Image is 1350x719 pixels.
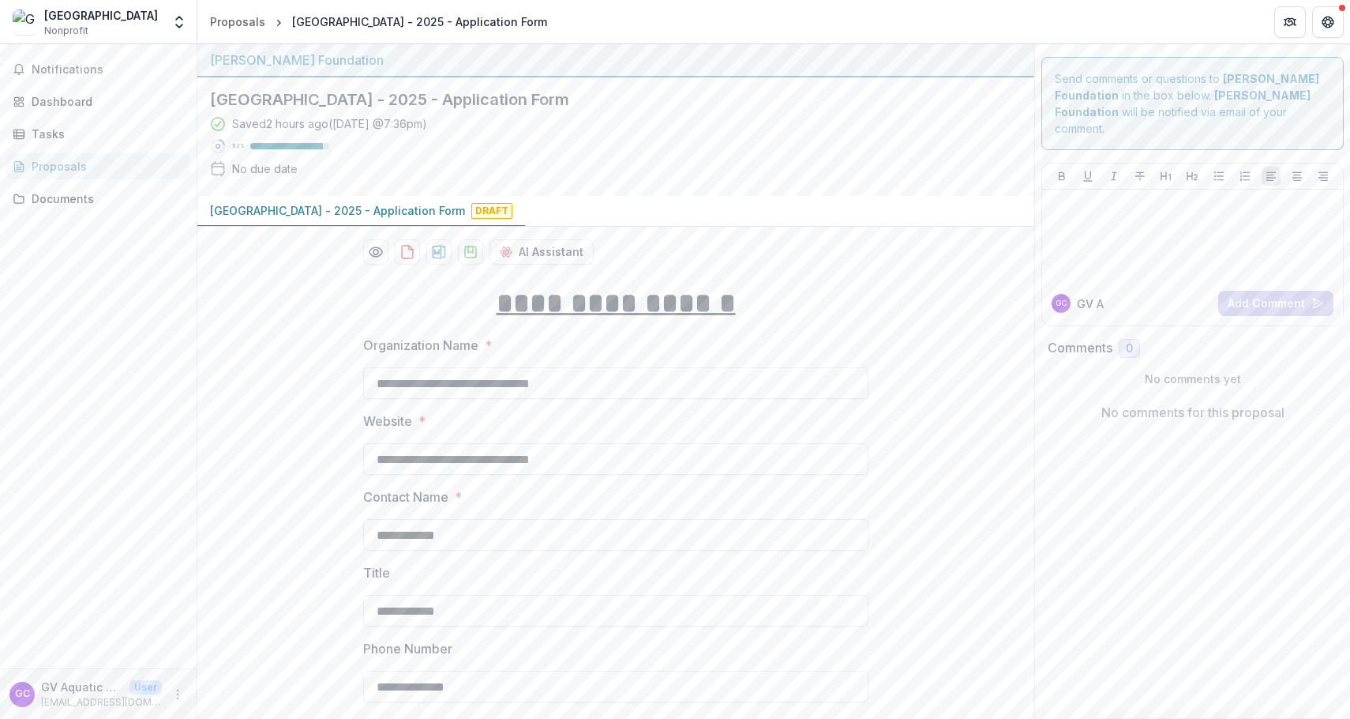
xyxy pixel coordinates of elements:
[1101,403,1284,422] p: No comments for this proposal
[1131,167,1149,186] button: Strike
[1183,167,1202,186] button: Heading 2
[1209,167,1228,186] button: Bullet List
[363,563,390,582] p: Title
[1157,167,1176,186] button: Heading 1
[1236,167,1254,186] button: Ordered List
[395,239,420,265] button: download-proposal
[1218,291,1333,316] button: Add Comment
[232,160,298,177] div: No due date
[168,6,190,38] button: Open entity switcher
[1104,167,1123,186] button: Italicize
[32,63,184,77] span: Notifications
[6,88,190,115] a: Dashboard
[363,336,478,355] p: Organization Name
[44,7,158,24] div: [GEOGRAPHIC_DATA]
[471,203,512,219] span: Draft
[210,202,465,219] p: [GEOGRAPHIC_DATA] - 2025 - Application Form
[32,126,178,142] div: Tasks
[6,121,190,147] a: Tasks
[1052,167,1071,186] button: Bold
[363,487,448,506] p: Contact Name
[363,639,452,658] p: Phone Number
[32,190,178,207] div: Documents
[363,239,388,265] button: Preview 26968d64-f712-4e8f-b5a6-0df44268e679-0.pdf
[1126,342,1133,356] span: 0
[210,90,996,109] h2: [GEOGRAPHIC_DATA] - 2025 - Application Form
[232,141,244,152] p: 92 %
[41,695,162,710] p: [EMAIL_ADDRESS][DOMAIN_NAME]
[6,186,190,212] a: Documents
[1056,299,1067,307] div: GV Aquatic Center
[232,115,427,132] div: Saved 2 hours ago ( [DATE] @ 7:36pm )
[210,13,265,30] div: Proposals
[1288,167,1307,186] button: Align Center
[1314,167,1333,186] button: Align Right
[1048,371,1337,387] p: No comments yet
[426,239,452,265] button: download-proposal
[6,57,190,82] button: Notifications
[13,9,38,35] img: Greenbrier Valley Aquatic Center
[210,51,1022,70] div: [PERSON_NAME] Foundation
[1262,167,1281,186] button: Align Left
[129,680,162,695] p: User
[41,679,123,695] p: GV Aquatic Center
[458,239,483,265] button: download-proposal
[1312,6,1344,38] button: Get Help
[292,13,547,30] div: [GEOGRAPHIC_DATA] - 2025 - Application Form
[1274,6,1306,38] button: Partners
[15,689,30,699] div: GV Aquatic Center
[6,153,190,179] a: Proposals
[363,412,412,431] p: Website
[32,93,178,110] div: Dashboard
[1078,167,1097,186] button: Underline
[1041,57,1344,150] div: Send comments or questions to in the box below. will be notified via email of your comment.
[204,10,553,33] nav: breadcrumb
[1048,341,1112,356] h2: Comments
[44,24,88,38] span: Nonprofit
[204,10,272,33] a: Proposals
[1077,296,1104,312] p: GV A
[32,158,178,175] div: Proposals
[168,685,187,704] button: More
[489,239,594,265] button: AI Assistant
